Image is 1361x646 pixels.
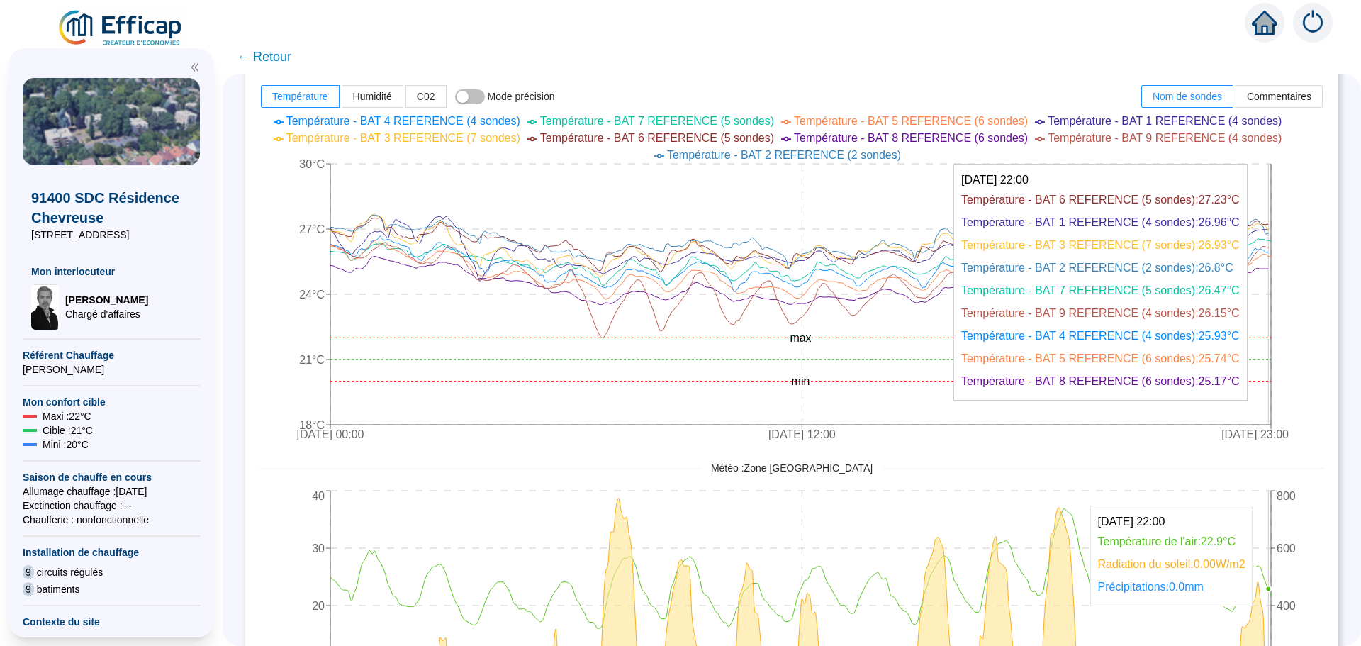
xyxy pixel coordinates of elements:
[65,307,148,321] span: Chargé d'affaires
[794,115,1028,127] span: Température - BAT 5 REFERENCE (6 sondes)
[57,9,185,48] img: efficap energie logo
[1048,132,1282,144] span: Température - BAT 9 REFERENCE (4 sondes)
[23,470,200,484] span: Saison de chauffe en cours
[23,499,200,513] span: Exctinction chauffage : --
[768,428,836,440] tspan: [DATE] 12:00
[1252,10,1277,35] span: home
[488,91,555,102] span: Mode précision
[299,419,325,431] tspan: 18°C
[43,423,93,438] span: Cible : 21 °C
[23,484,200,499] span: Allumage chauffage : [DATE]
[312,542,325,555] tspan: 30
[43,409,91,423] span: Maxi : 22 °C
[23,513,200,527] span: Chaufferie : non fonctionnelle
[299,354,325,366] tspan: 21°C
[23,615,200,629] span: Contexte du site
[23,395,200,409] span: Mon confort cible
[190,62,200,72] span: double-left
[23,545,200,559] span: Installation de chauffage
[237,47,291,67] span: ← Retour
[1277,490,1296,502] tspan: 800
[37,582,80,596] span: batiments
[667,149,901,161] span: Température - BAT 2 REFERENCE (2 sondes)
[1277,600,1296,612] tspan: 400
[43,438,89,452] span: Mini : 20 °C
[23,362,200,377] span: [PERSON_NAME]
[299,223,325,235] tspan: 27°C
[299,289,325,301] tspan: 24°C
[23,565,34,579] span: 9
[31,264,191,279] span: Mon interlocuteur
[23,348,200,362] span: Référent Chauffage
[792,375,810,387] tspan: min
[353,91,392,102] span: Humidité
[701,461,883,476] span: Météo : Zone [GEOGRAPHIC_DATA]
[286,132,520,144] span: Température - BAT 3 REFERENCE (7 sondes)
[790,332,811,344] tspan: max
[1277,542,1296,555] tspan: 600
[417,91,435,102] span: C02
[272,91,328,102] span: Température
[540,132,774,144] span: Température - BAT 6 REFERENCE (5 sondes)
[23,582,34,596] span: 9
[1153,91,1222,102] span: Nom de sondes
[312,600,325,612] tspan: 20
[286,115,520,127] span: Température - BAT 4 REFERENCE (4 sondes)
[31,228,191,242] span: [STREET_ADDRESS]
[297,428,364,440] tspan: [DATE] 00:00
[299,158,325,170] tspan: 30°C
[37,565,103,579] span: circuits régulés
[1293,3,1333,43] img: alerts
[65,293,148,307] span: [PERSON_NAME]
[312,490,325,502] tspan: 40
[794,132,1028,144] span: Température - BAT 8 REFERENCE (6 sondes)
[31,284,60,330] img: Chargé d'affaires
[1221,428,1289,440] tspan: [DATE] 23:00
[1048,115,1282,127] span: Température - BAT 1 REFERENCE (4 sondes)
[1247,91,1311,102] span: Commentaires
[540,115,774,127] span: Température - BAT 7 REFERENCE (5 sondes)
[31,188,191,228] span: 91400 SDC Résidence Chevreuse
